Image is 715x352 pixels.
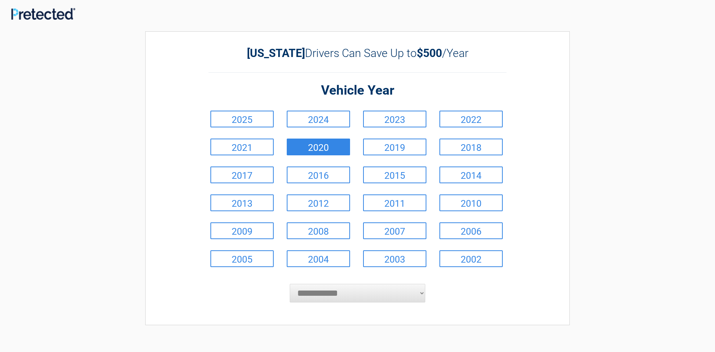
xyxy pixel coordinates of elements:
[439,194,503,211] a: 2010
[287,139,350,155] a: 2020
[210,194,274,211] a: 2013
[247,47,305,60] b: [US_STATE]
[363,167,426,183] a: 2015
[363,250,426,267] a: 2003
[287,167,350,183] a: 2016
[439,167,503,183] a: 2014
[210,167,274,183] a: 2017
[363,194,426,211] a: 2011
[209,82,506,99] h2: Vehicle Year
[210,139,274,155] a: 2021
[287,194,350,211] a: 2012
[363,139,426,155] a: 2019
[209,47,506,60] h2: Drivers Can Save Up to /Year
[11,8,75,19] img: Main Logo
[287,222,350,239] a: 2008
[210,250,274,267] a: 2005
[439,250,503,267] a: 2002
[363,222,426,239] a: 2007
[439,111,503,127] a: 2022
[439,222,503,239] a: 2006
[287,250,350,267] a: 2004
[439,139,503,155] a: 2018
[210,111,274,127] a: 2025
[210,222,274,239] a: 2009
[417,47,442,60] b: $500
[287,111,350,127] a: 2024
[363,111,426,127] a: 2023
